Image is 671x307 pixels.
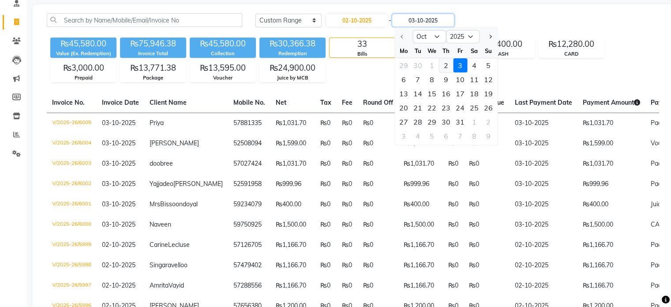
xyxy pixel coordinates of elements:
td: ₨0 [358,194,398,215]
td: 03-10-2025 [510,215,577,235]
span: Naveen [150,220,171,228]
div: Friday, November 7, 2025 [453,129,467,143]
td: V/2025-26/5999 [47,235,97,255]
span: Yajjadeo [150,180,173,188]
div: 19 [481,87,495,101]
span: Invoice Date [102,99,139,106]
div: Thursday, November 6, 2025 [439,129,453,143]
td: 57027424 [228,154,270,174]
td: V/2025-26/6002 [47,174,97,194]
div: Saturday, November 8, 2025 [467,129,481,143]
span: [PERSON_NAME] [173,180,223,188]
div: CARD [539,50,604,58]
div: 24 [453,101,467,115]
span: Amrita [150,281,169,289]
span: Round Off [363,99,393,106]
td: ₨1,031.70 [398,154,443,174]
div: 25 [467,101,481,115]
div: Th [439,44,453,58]
div: ₨13,595.00 [190,62,255,74]
td: ₨0 [358,255,398,276]
div: We [425,44,439,58]
td: 02-10-2025 [510,255,577,276]
td: V/2025-26/6004 [47,133,97,154]
td: ₨0 [337,194,358,215]
div: 3 [453,58,467,72]
div: Invoice Total [120,50,186,57]
div: ₨3,000.00 [51,62,116,74]
div: 26 [481,101,495,115]
div: 1 [467,115,481,129]
td: ₨0 [464,154,510,174]
div: 9 [439,72,453,87]
span: Net [276,99,286,106]
td: 03-10-2025 [510,113,577,133]
span: - [389,16,391,25]
select: Select year [446,30,480,43]
div: Package [120,74,186,82]
td: ₨0 [337,113,358,133]
td: ₨0 [358,235,398,255]
td: ₨0 [443,235,464,255]
div: 13 [397,87,411,101]
div: 4 [411,129,425,143]
div: 29 [425,115,439,129]
div: 12 [481,72,495,87]
td: ₨1,166.70 [270,255,315,276]
td: ₨999.96 [398,174,443,194]
div: 20 [397,101,411,115]
input: Search by Name/Mobile/Email/Invoice No [47,13,242,27]
div: Collection [190,50,256,57]
td: 03-10-2025 [510,194,577,215]
td: ₨0 [464,235,510,255]
td: ₨0 [315,255,337,276]
div: Monday, October 6, 2025 [397,72,411,87]
div: 10 [453,72,467,87]
span: Payment Amount [583,99,640,106]
span: Invoice No. [52,99,85,106]
div: Tuesday, October 28, 2025 [411,115,425,129]
span: doobree [150,159,173,167]
td: ₨1,166.70 [398,235,443,255]
td: ₨1,599.00 [270,133,315,154]
td: ₨0 [315,276,337,296]
td: ₨1,166.70 [398,255,443,276]
td: ₨0 [464,174,510,194]
td: ₨1,166.70 [398,276,443,296]
td: ₨0 [464,194,510,215]
td: ₨0 [315,154,337,174]
div: Saturday, October 4, 2025 [467,58,481,72]
div: 2 [481,115,495,129]
td: V/2025-26/6001 [47,194,97,215]
span: 03-10-2025 [102,139,135,147]
span: 03-10-2025 [102,159,135,167]
div: 28 [411,115,425,129]
div: 17 [453,87,467,101]
td: ₨1,500.00 [398,215,443,235]
td: ₨999.96 [270,174,315,194]
td: ₨0 [337,215,358,235]
span: 02-10-2025 [102,241,135,249]
div: Sa [467,44,481,58]
td: ₨0 [315,215,337,235]
td: ₨0 [358,133,398,154]
span: Singaravelloo [150,261,187,269]
td: ₨1,031.70 [270,154,315,174]
div: Sunday, October 26, 2025 [481,101,495,115]
div: Thursday, October 16, 2025 [439,87,453,101]
div: ₨75,946.38 [120,38,186,50]
div: CASH [469,50,534,58]
div: Friday, October 3, 2025 [453,58,467,72]
div: 7 [453,129,467,143]
td: ₨1,166.70 [577,255,645,276]
td: V/2025-26/5997 [47,276,97,296]
div: 5 [425,129,439,143]
td: ₨0 [337,174,358,194]
div: 9 [481,129,495,143]
span: Priya [150,119,164,127]
div: Value (Ex. Redemption) [50,50,116,57]
td: 57288556 [228,276,270,296]
td: ₨0 [443,255,464,276]
div: 4 [467,58,481,72]
td: ₨0 [443,154,464,174]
